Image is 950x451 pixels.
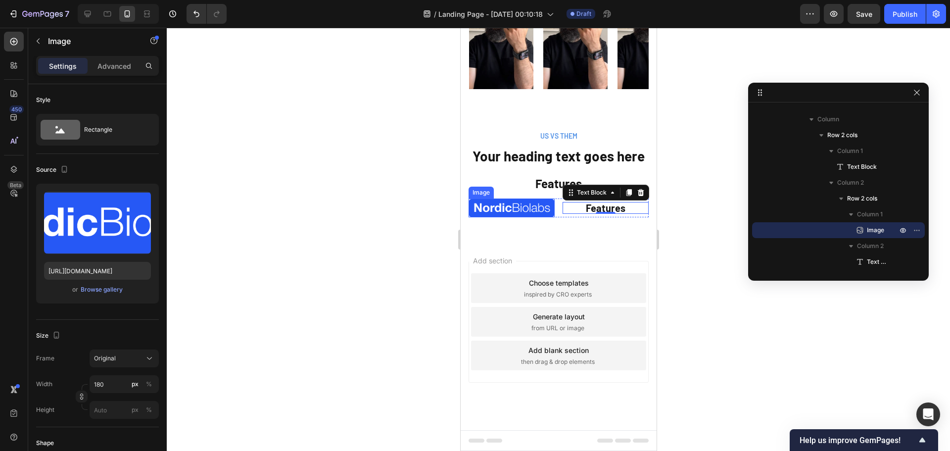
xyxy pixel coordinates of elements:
[143,378,155,390] button: px
[65,8,69,20] p: 7
[44,262,151,280] input: https://example.com/image.jpg
[10,160,31,169] div: Image
[36,405,54,414] label: Height
[68,317,128,328] div: Add blank section
[143,404,155,416] button: px
[837,178,864,188] span: Column 2
[847,162,877,172] span: Text Block
[49,61,77,71] p: Settings
[44,192,151,254] img: preview-image
[146,380,152,389] div: %
[63,262,131,271] span: inspired by CRO experts
[867,257,887,267] span: Text Block
[817,114,839,124] span: Column
[36,163,70,177] div: Source
[146,405,152,414] div: %
[434,9,436,19] span: /
[9,102,187,114] p: Us vs Them
[114,160,148,169] div: Text Block
[71,296,124,305] span: from URL or image
[90,375,159,393] input: px%
[129,404,141,416] button: %
[847,194,877,203] span: Row 2 cols
[461,28,657,451] iframe: Design area
[857,209,883,219] span: Column 1
[848,4,880,24] button: Save
[916,402,940,426] div: Open Intercom Messenger
[36,329,62,343] div: Size
[7,181,24,189] div: Beta
[867,225,884,235] span: Image
[72,284,78,296] span: or
[132,405,139,414] div: px
[8,101,188,115] div: Rich Text Editor. Editing area: main
[97,61,131,71] p: Advanced
[9,150,187,162] p: Features
[187,4,227,24] div: Undo/Redo
[8,228,55,238] span: Add section
[80,285,123,295] button: Browse gallery
[857,241,884,251] span: Column 2
[9,105,24,113] div: 450
[68,250,128,260] div: Choose templates
[81,285,123,294] div: Browse gallery
[94,354,116,363] span: Original
[800,434,928,446] button: Show survey - Help us improve GemPages!
[103,175,187,185] p: Features
[884,4,926,24] button: Publish
[90,350,159,367] button: Original
[893,9,917,19] div: Publish
[8,119,188,138] h2: Your heading text goes here
[800,436,916,445] span: Help us improve GemPages!
[576,9,591,18] span: Draft
[129,378,141,390] button: %
[856,10,872,18] span: Save
[36,439,54,448] div: Shape
[72,284,124,294] div: Generate layout
[84,118,144,141] div: Rectangle
[827,130,857,140] span: Row 2 cols
[837,146,863,156] span: Column 1
[36,380,52,389] label: Width
[36,96,50,104] div: Style
[48,35,132,47] p: Image
[90,401,159,419] input: px%
[438,9,543,19] span: Landing Page - [DATE] 00:10:18
[132,380,139,389] div: px
[4,4,74,24] button: 7
[8,149,188,163] div: Rich Text Editor. Editing area: main
[8,171,94,190] img: nordicbiolabs%20logo1.png
[60,330,134,339] span: then drag & drop elements
[36,354,54,363] label: Frame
